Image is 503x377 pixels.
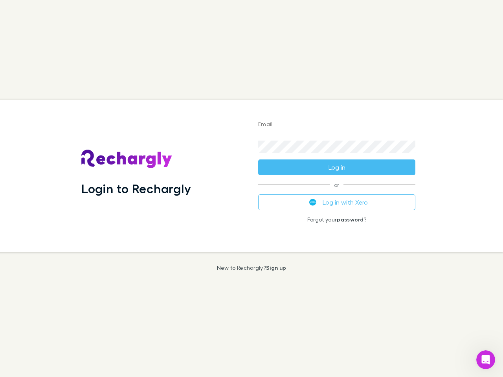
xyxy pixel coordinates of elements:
button: Log in [258,159,415,175]
a: Sign up [266,264,286,271]
a: password [337,216,363,223]
p: Forgot your ? [258,216,415,223]
img: Rechargly's Logo [81,150,173,168]
img: Xero's logo [309,199,316,206]
iframe: Intercom live chat [476,350,495,369]
h1: Login to Rechargly [81,181,191,196]
button: Log in with Xero [258,194,415,210]
p: New to Rechargly? [217,265,286,271]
